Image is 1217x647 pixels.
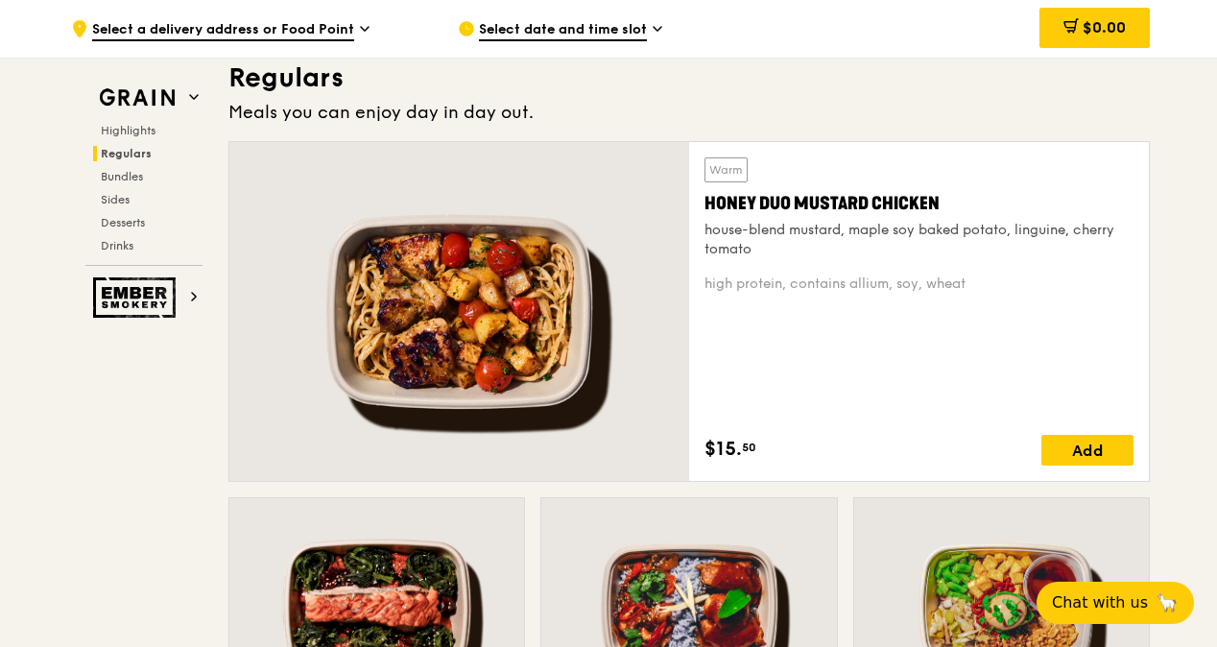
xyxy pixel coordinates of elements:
[1037,582,1194,624] button: Chat with us🦙
[1041,435,1133,466] div: Add
[1052,591,1148,614] span: Chat with us
[704,190,1133,217] div: Honey Duo Mustard Chicken
[704,275,1133,294] div: high protein, contains allium, soy, wheat
[704,221,1133,259] div: house-blend mustard, maple soy baked potato, linguine, cherry tomato
[1083,18,1126,36] span: $0.00
[101,239,133,252] span: Drinks
[479,20,647,41] span: Select date and time slot
[101,216,145,229] span: Desserts
[704,157,748,182] div: Warm
[228,60,1150,95] h3: Regulars
[704,435,742,464] span: $15.
[101,147,152,160] span: Regulars
[92,20,354,41] span: Select a delivery address or Food Point
[101,193,130,206] span: Sides
[93,81,181,115] img: Grain web logo
[228,99,1150,126] div: Meals you can enjoy day in day out.
[101,124,155,137] span: Highlights
[93,277,181,318] img: Ember Smokery web logo
[1156,591,1179,614] span: 🦙
[742,440,756,455] span: 50
[101,170,143,183] span: Bundles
